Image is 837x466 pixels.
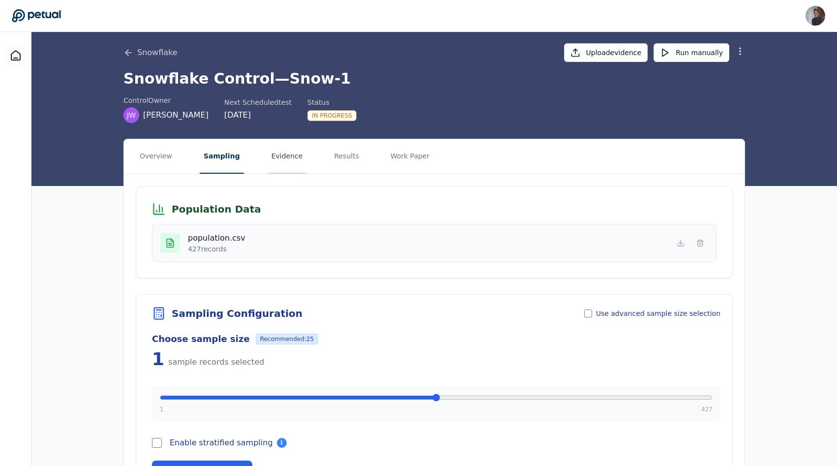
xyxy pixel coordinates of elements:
span: JW [127,110,136,120]
span: Recommended: 25 [256,334,318,344]
span: 427 [701,405,713,413]
div: Status [307,97,357,107]
h4: population.csv [188,232,245,244]
h3: Sampling Configuration [172,307,302,320]
h1: Snowflake Control — Snow-1 [123,70,745,88]
span: i [277,438,287,448]
div: [DATE] [224,109,292,121]
span: Use advanced sample size selection [596,309,720,318]
img: Andrew Li [806,6,825,26]
label: Enable stratified sampling [170,437,273,449]
button: Overview [136,139,176,174]
div: control Owner [123,95,209,105]
button: Evidence [268,139,307,174]
p: 427 records [188,244,245,254]
a: Go to Dashboard [12,9,61,23]
button: Snowflake [123,47,178,59]
button: Download File [673,235,688,251]
input: Use advanced sample size selection [584,310,592,317]
nav: Tabs [124,139,745,174]
span: Choose sample size [152,332,250,346]
div: In Progress [307,110,357,121]
span: 1 [160,405,164,413]
h3: Population Data [172,202,261,216]
span: [PERSON_NAME] [143,109,209,121]
button: Results [330,139,363,174]
button: Work Paper [387,139,434,174]
a: Dashboard [4,44,28,67]
div: Next Scheduled test [224,97,292,107]
div: Click to edit sample size [152,348,164,370]
button: Uploadevidence [564,43,648,62]
button: Delete File [692,235,708,251]
button: Sampling [200,139,244,174]
button: Run manually [654,43,729,62]
div: sample records selected [168,356,264,370]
